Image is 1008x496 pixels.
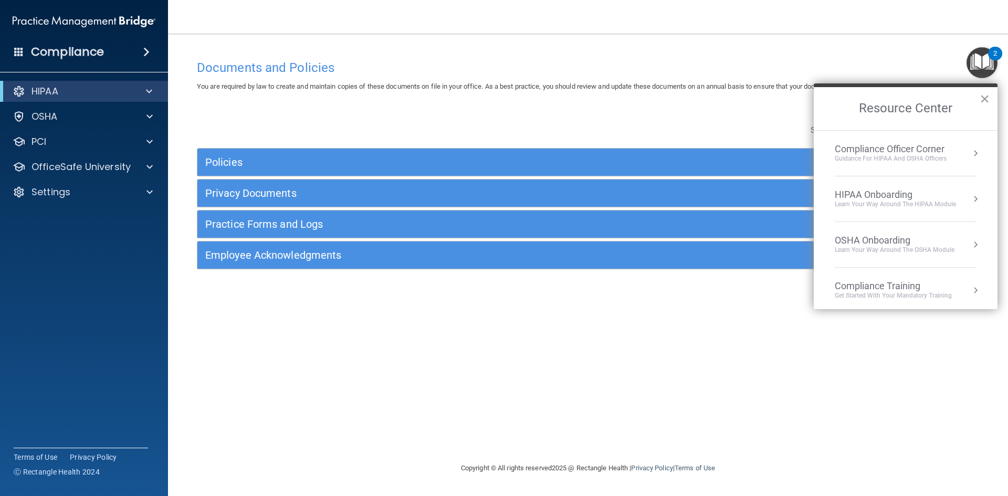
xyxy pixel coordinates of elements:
h5: Employee Acknowledgments [205,249,775,261]
h4: Compliance [31,45,104,59]
div: 2 [993,54,997,67]
button: Close [980,90,990,107]
span: Ⓒ Rectangle Health 2024 [14,467,100,477]
h4: Documents and Policies [197,61,979,75]
a: Policies [205,154,971,171]
div: Resource Center [814,83,997,309]
div: Compliance Officer Corner [835,143,947,155]
img: PMB logo [13,11,155,32]
h2: Resource Center [814,87,997,130]
div: Get Started with your mandatory training [835,291,952,300]
a: Privacy Documents [205,185,971,202]
div: HIPAA Onboarding [835,189,956,200]
a: HIPAA [13,85,152,98]
a: Privacy Policy [70,452,117,462]
span: Search Documents: [811,125,880,135]
p: HIPAA [31,85,58,98]
div: Learn Your Way around the HIPAA module [835,200,956,209]
p: PCI [31,135,46,148]
h5: Policies [205,156,775,168]
p: OSHA [31,110,58,123]
span: You are required by law to create and maintain copies of these documents on file in your office. ... [197,82,889,90]
iframe: Drift Widget Chat Controller [955,424,995,463]
a: PCI [13,135,153,148]
a: Privacy Policy [631,464,673,472]
div: Guidance for HIPAA and OSHA Officers [835,154,947,163]
div: Compliance Training [835,280,952,292]
button: Open Resource Center, 2 new notifications [967,47,997,78]
a: Employee Acknowledgments [205,247,971,263]
a: Terms of Use [675,464,715,472]
h5: Practice Forms and Logs [205,218,775,230]
div: OSHA Onboarding [835,235,954,246]
a: OSHA [13,110,153,123]
a: Terms of Use [14,452,57,462]
a: OfficeSafe University [13,161,153,173]
div: Copyright © All rights reserved 2025 @ Rectangle Health | | [396,451,780,485]
a: Practice Forms and Logs [205,216,971,233]
h5: Privacy Documents [205,187,775,199]
div: Learn your way around the OSHA module [835,246,954,255]
a: Settings [13,186,153,198]
p: OfficeSafe University [31,161,131,173]
p: Settings [31,186,70,198]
